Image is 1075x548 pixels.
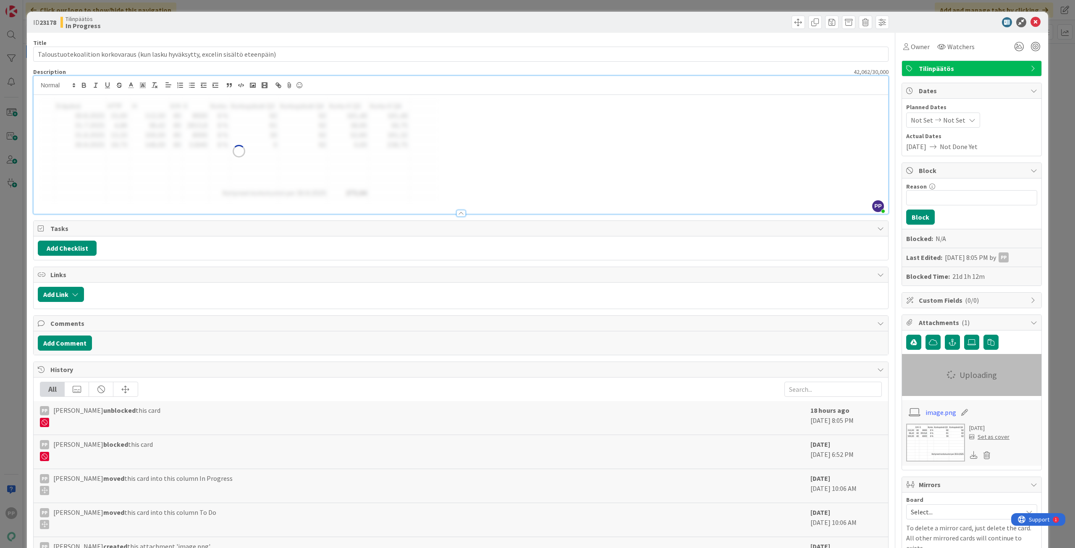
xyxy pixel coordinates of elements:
[810,473,882,498] div: [DATE] 10:06 AM
[53,507,216,529] span: [PERSON_NAME] this card into this column To Do
[906,497,923,503] span: Board
[906,271,950,281] b: Blocked Time:
[103,440,128,448] b: blocked
[906,252,942,262] b: Last Edited:
[103,406,136,414] b: unblocked
[906,233,933,244] b: Blocked:
[38,97,440,205] img: BymF1QIF7krNAAAAAElFTkSuQmCC
[53,405,160,427] span: [PERSON_NAME] this card
[50,270,873,280] span: Links
[906,142,926,152] span: [DATE]
[943,115,965,125] span: Not Set
[103,508,124,517] b: moved
[40,440,49,449] div: PP
[919,317,1026,328] span: Attachments
[18,1,38,11] span: Support
[902,354,1041,396] div: Uploading
[50,318,873,328] span: Comments
[906,210,935,225] button: Block
[40,406,49,415] div: PP
[965,296,979,304] span: ( 0/0 )
[919,295,1026,305] span: Custom Fields
[940,142,978,152] span: Not Done Yet
[66,16,101,22] span: Tilinpäätös
[911,506,1018,518] span: Select...
[810,474,830,482] b: [DATE]
[919,86,1026,96] span: Dates
[945,252,1009,262] div: [DATE] 8:05 PM by
[40,508,49,517] div: PP
[103,474,124,482] b: moved
[50,364,873,375] span: History
[919,480,1026,490] span: Mirrors
[40,474,49,483] div: PP
[40,382,65,396] div: All
[810,508,830,517] b: [DATE]
[53,473,233,495] span: [PERSON_NAME] this card into this column In Progress
[999,252,1009,262] div: PP
[33,47,889,62] input: type card name here...
[919,165,1026,176] span: Block
[44,3,46,10] div: 1
[66,22,101,29] b: In Progress
[906,103,1037,112] span: Planned Dates
[38,241,97,256] button: Add Checklist
[962,318,970,327] span: ( 1 )
[936,233,946,244] div: N/A
[33,17,56,27] span: ID
[919,63,1026,73] span: Tilinpäätös
[810,507,882,532] div: [DATE] 10:06 AM
[33,68,66,76] span: Description
[810,440,830,448] b: [DATE]
[906,132,1037,141] span: Actual Dates
[969,424,1009,433] div: [DATE]
[39,18,56,26] b: 23178
[810,405,882,430] div: [DATE] 8:05 PM
[810,439,882,464] div: [DATE] 6:52 PM
[969,450,978,461] div: Download
[53,439,153,461] span: [PERSON_NAME] this card
[38,336,92,351] button: Add Comment
[952,271,985,281] div: 21d 1h 12m
[33,39,47,47] label: Title
[969,433,1009,441] div: Set as cover
[926,407,956,417] a: image.png
[50,223,873,233] span: Tasks
[784,382,882,397] input: Search...
[810,406,850,414] b: 18 hours ago
[872,200,884,212] span: PP
[911,115,933,125] span: Not Set
[947,42,975,52] span: Watchers
[68,68,889,76] div: 42,062 / 30,000
[38,287,84,302] button: Add Link
[911,42,930,52] span: Owner
[906,183,927,190] label: Reason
